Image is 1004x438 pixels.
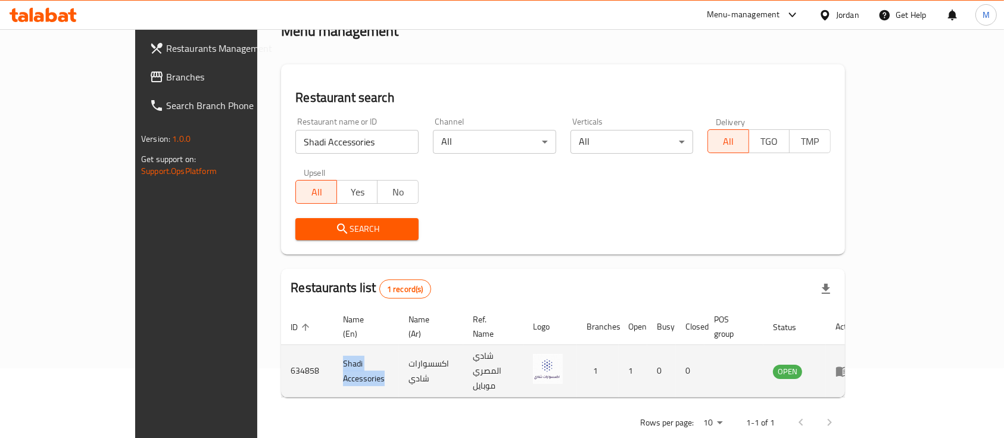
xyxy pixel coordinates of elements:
th: Logo [523,309,577,345]
a: Support.OpsPlatform [141,163,217,179]
span: 1.0.0 [172,131,191,147]
td: 634858 [281,345,333,397]
a: Search Branch Phone [140,91,303,120]
p: Rows per page: [640,415,694,430]
div: Menu-management [707,8,780,22]
span: Version: [141,131,170,147]
span: Yes [342,184,373,201]
button: No [377,180,419,204]
span: Search Branch Phone [166,98,294,113]
td: اكسسوارات شادي [399,345,463,397]
div: All [570,130,694,154]
th: Busy [647,309,676,345]
div: Menu [835,364,858,378]
span: TGO [754,133,785,150]
div: Jordan [836,8,859,21]
span: All [301,184,332,201]
h2: Menu management [281,21,398,41]
button: TMP [789,129,831,153]
a: Branches [140,63,303,91]
span: Get support on: [141,151,196,167]
span: POS group [714,312,749,341]
td: شادي المصري موبايل [463,345,523,397]
span: No [382,184,414,201]
td: 1 [577,345,619,397]
span: Status [773,320,812,334]
label: Upsell [304,168,326,176]
button: All [707,129,749,153]
div: Export file [812,275,840,303]
span: Ref. Name [473,312,509,341]
input: Search for restaurant name or ID.. [295,130,419,154]
span: TMP [794,133,826,150]
th: Action [826,309,867,345]
span: Branches [166,70,294,84]
th: Branches [577,309,619,345]
span: M [983,8,990,21]
h2: Restaurant search [295,89,831,107]
td: Shadi Accessories [333,345,399,397]
span: Search [305,222,409,237]
td: 1 [619,345,647,397]
th: Open [619,309,647,345]
div: Rows per page: [699,414,727,432]
span: All [713,133,744,150]
div: All [433,130,556,154]
button: All [295,180,337,204]
label: Delivery [716,117,746,126]
span: OPEN [773,365,802,378]
div: OPEN [773,365,802,379]
th: Closed [676,309,704,345]
button: Yes [336,180,378,204]
a: Restaurants Management [140,34,303,63]
h2: Restaurants list [291,279,431,299]
table: enhanced table [281,309,867,397]
span: ID [291,320,313,334]
td: 0 [676,345,704,397]
button: TGO [749,129,790,153]
span: Name (En) [343,312,385,341]
button: Search [295,218,419,240]
span: Name (Ar) [409,312,449,341]
p: 1-1 of 1 [746,415,775,430]
td: 0 [647,345,676,397]
span: 1 record(s) [380,284,431,295]
img: Shadi Accessories [533,354,563,384]
span: Restaurants Management [166,41,294,55]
